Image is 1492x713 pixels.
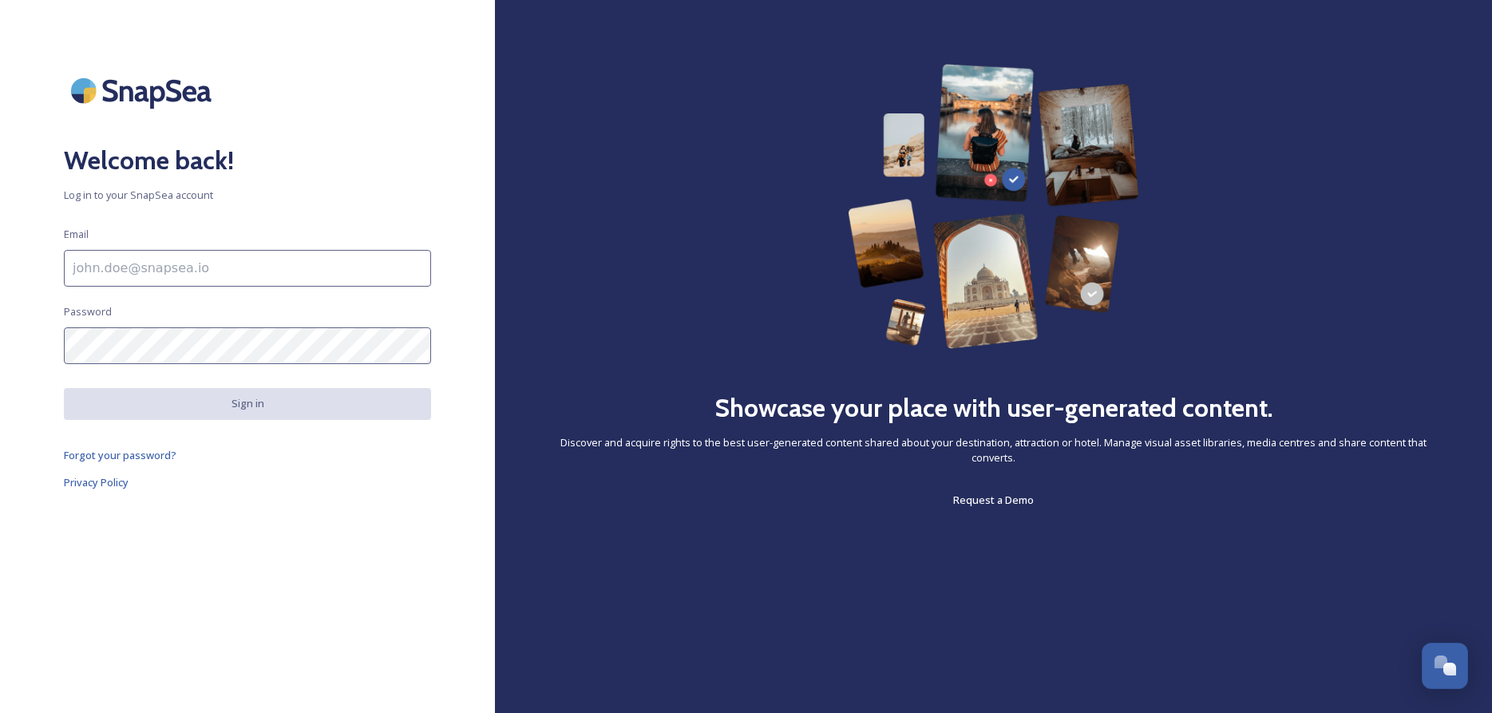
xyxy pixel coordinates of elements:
[64,188,431,203] span: Log in to your SnapSea account
[64,304,112,319] span: Password
[64,473,431,492] a: Privacy Policy
[559,435,1428,465] span: Discover and acquire rights to the best user-generated content shared about your destination, att...
[64,141,431,180] h2: Welcome back!
[953,493,1034,507] span: Request a Demo
[64,388,431,419] button: Sign in
[848,64,1138,349] img: 63b42ca75bacad526042e722_Group%20154-p-800.png
[714,389,1273,427] h2: Showcase your place with user-generated content.
[1422,643,1468,689] button: Open Chat
[64,446,431,465] a: Forgot your password?
[953,490,1034,509] a: Request a Demo
[64,448,176,462] span: Forgot your password?
[64,475,129,489] span: Privacy Policy
[64,64,224,117] img: SnapSea Logo
[64,250,431,287] input: john.doe@snapsea.io
[64,227,89,242] span: Email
